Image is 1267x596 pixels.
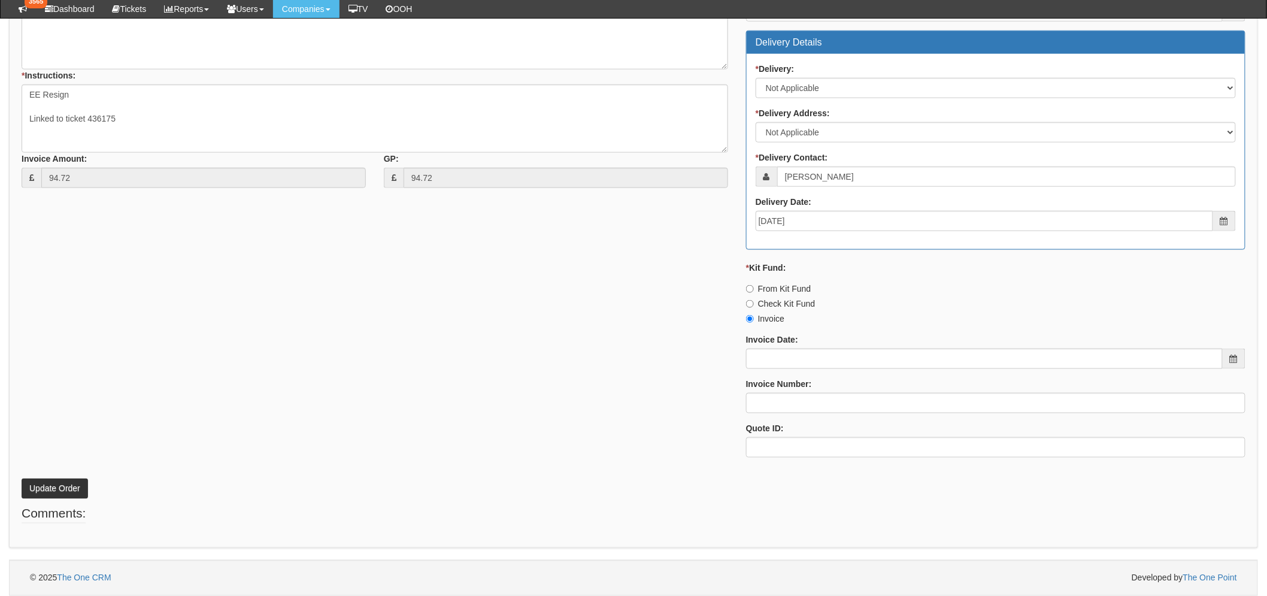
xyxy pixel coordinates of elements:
[746,334,798,346] label: Invoice Date:
[30,573,111,583] span: © 2025
[1183,573,1237,583] a: The One Point
[22,84,728,153] textarea: EE Resign Linked to ticket 436175
[746,300,754,308] input: Check Kit Fund
[746,315,754,323] input: Invoice
[22,153,87,165] label: Invoice Amount:
[746,262,786,274] label: Kit Fund:
[746,313,784,325] label: Invoice
[756,37,1236,48] h3: Delivery Details
[22,505,86,524] legend: Comments:
[746,298,816,310] label: Check Kit Fund
[1132,572,1237,584] span: Developed by
[22,69,75,81] label: Instructions:
[746,422,784,434] label: Quote ID:
[384,153,399,165] label: GP:
[756,196,811,208] label: Delivery Date:
[746,283,811,295] label: From Kit Fund
[57,573,111,583] a: The One CRM
[746,285,754,293] input: From Kit Fund
[22,479,88,499] button: Update Order
[756,152,828,164] label: Delivery Contact:
[756,63,795,75] label: Delivery:
[756,107,830,119] label: Delivery Address:
[746,378,812,390] label: Invoice Number:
